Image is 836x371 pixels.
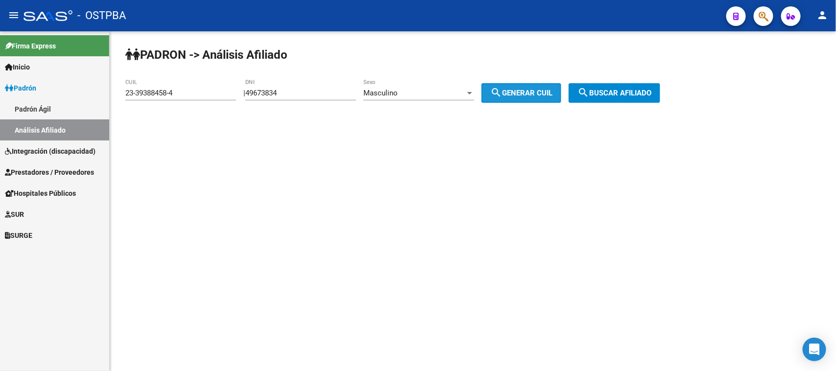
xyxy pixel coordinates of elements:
span: Integración (discapacidad) [5,146,96,157]
span: Firma Express [5,41,56,51]
strong: PADRON -> Análisis Afiliado [125,48,287,62]
div: | [243,89,569,97]
span: SUR [5,209,24,220]
span: - OSTPBA [77,5,126,26]
mat-icon: menu [8,9,20,21]
span: Buscar afiliado [577,89,651,97]
span: Prestadores / Proveedores [5,167,94,178]
button: Buscar afiliado [569,83,660,103]
span: Masculino [363,89,398,97]
mat-icon: person [816,9,828,21]
span: Padrón [5,83,36,93]
span: Hospitales Públicos [5,188,76,199]
span: SURGE [5,230,32,241]
span: Generar CUIL [490,89,552,97]
mat-icon: search [577,87,589,98]
button: Generar CUIL [481,83,561,103]
mat-icon: search [490,87,502,98]
div: Open Intercom Messenger [803,338,826,361]
span: Inicio [5,62,30,72]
